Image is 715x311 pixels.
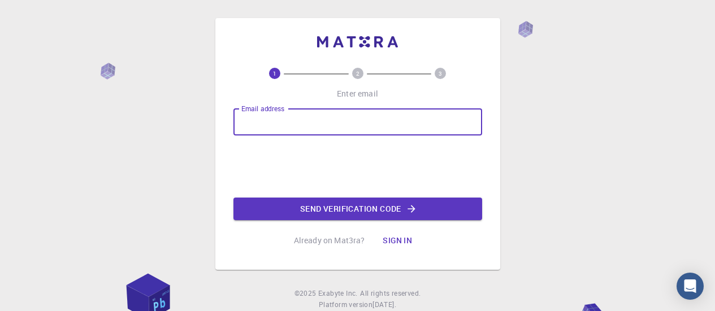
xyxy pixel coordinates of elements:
div: Open Intercom Messenger [677,273,704,300]
span: All rights reserved. [360,288,421,299]
span: Platform version [319,299,372,310]
a: Exabyte Inc. [318,288,358,299]
text: 3 [439,69,442,77]
span: Exabyte Inc. [318,288,358,297]
p: Enter email [337,88,378,99]
label: Email address [241,104,284,113]
span: [DATE] . [372,300,396,309]
text: 2 [356,69,359,77]
button: Sign in [374,229,421,252]
button: Send verification code [233,198,482,220]
iframe: reCAPTCHA [272,144,444,189]
text: 1 [273,69,276,77]
p: Already on Mat3ra? [294,235,365,246]
span: © 2025 [294,288,318,299]
a: [DATE]. [372,299,396,310]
